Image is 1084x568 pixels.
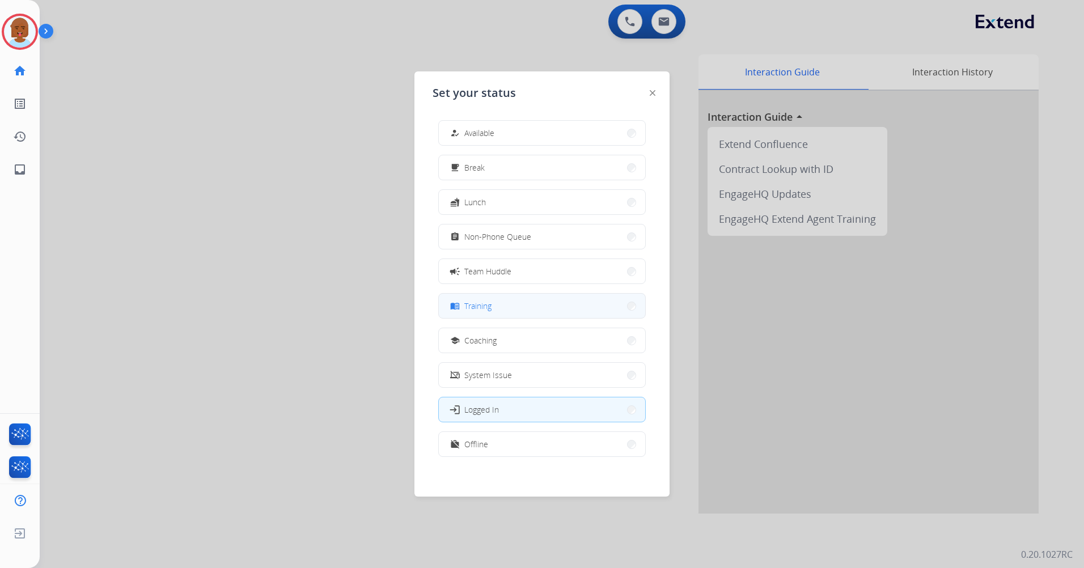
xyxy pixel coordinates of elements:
[464,127,494,139] span: Available
[1021,548,1073,561] p: 0.20.1027RC
[13,163,27,176] mat-icon: inbox
[464,300,492,312] span: Training
[439,121,645,145] button: Available
[449,404,460,415] mat-icon: login
[433,85,516,101] span: Set your status
[450,197,460,207] mat-icon: fastfood
[439,259,645,283] button: Team Huddle
[439,155,645,180] button: Break
[464,196,486,208] span: Lunch
[439,328,645,353] button: Coaching
[450,439,460,449] mat-icon: work_off
[464,265,511,277] span: Team Huddle
[650,90,655,96] img: close-button
[464,404,499,416] span: Logged In
[464,334,497,346] span: Coaching
[439,224,645,249] button: Non-Phone Queue
[439,363,645,387] button: System Issue
[464,438,488,450] span: Offline
[439,294,645,318] button: Training
[13,64,27,78] mat-icon: home
[464,162,485,173] span: Break
[4,16,36,48] img: avatar
[450,370,460,380] mat-icon: phonelink_off
[439,432,645,456] button: Offline
[464,369,512,381] span: System Issue
[450,128,460,138] mat-icon: how_to_reg
[439,397,645,422] button: Logged In
[439,190,645,214] button: Lunch
[450,301,460,311] mat-icon: menu_book
[464,231,531,243] span: Non-Phone Queue
[13,130,27,143] mat-icon: history
[450,163,460,172] mat-icon: free_breakfast
[450,232,460,241] mat-icon: assignment
[13,97,27,111] mat-icon: list_alt
[449,265,460,277] mat-icon: campaign
[450,336,460,345] mat-icon: school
